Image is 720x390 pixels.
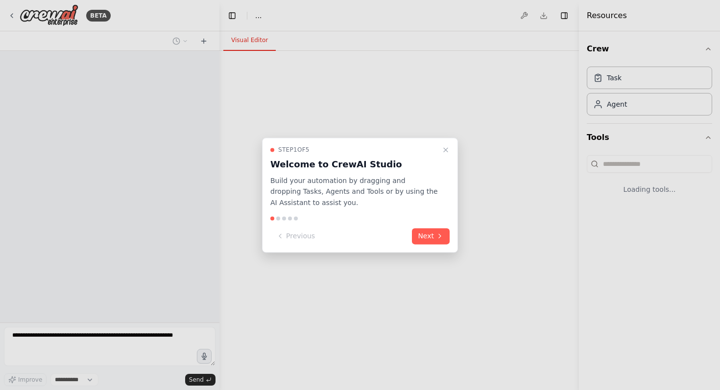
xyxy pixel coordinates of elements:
[270,175,438,208] p: Build your automation by dragging and dropping Tasks, Agents and Tools or by using the AI Assista...
[270,228,321,244] button: Previous
[440,144,452,156] button: Close walkthrough
[270,158,438,171] h3: Welcome to CrewAI Studio
[412,228,450,244] button: Next
[278,146,310,154] span: Step 1 of 5
[225,9,239,23] button: Hide left sidebar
